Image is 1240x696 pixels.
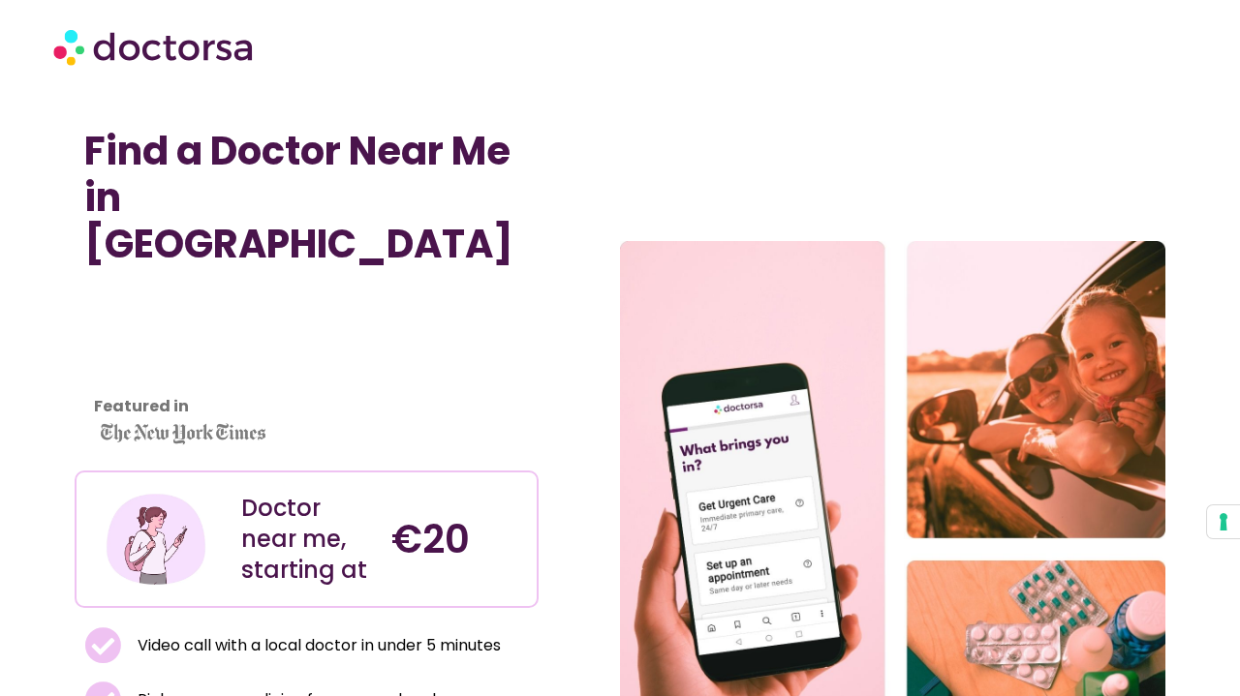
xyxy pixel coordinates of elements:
img: Illustration depicting a young woman in a casual outfit, engaged with her smartphone. She has a p... [104,487,208,591]
span: Video call with a local doctor in under 5 minutes [133,632,501,659]
button: Your consent preferences for tracking technologies [1207,505,1240,538]
strong: Featured in [94,395,189,417]
iframe: Customer reviews powered by Trustpilot [84,287,259,432]
div: Doctor near me, starting at [241,493,372,586]
h1: Find a Doctor Near Me in [GEOGRAPHIC_DATA] [84,128,529,267]
h4: €20 [391,516,522,562]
